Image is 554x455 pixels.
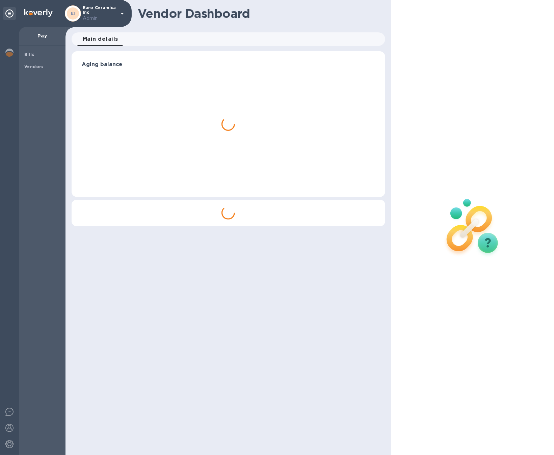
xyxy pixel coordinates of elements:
b: EI [71,11,75,16]
div: Unpin categories [3,7,16,20]
img: Logo [24,9,53,17]
p: Euro Ceramica Inc [83,5,116,22]
b: Bills [24,52,34,57]
b: Vendors [24,64,44,69]
span: Main details [83,34,118,44]
p: Admin [83,15,116,22]
h3: Aging balance [82,61,375,68]
p: Pay [24,32,60,39]
h1: Vendor Dashboard [138,6,380,21]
